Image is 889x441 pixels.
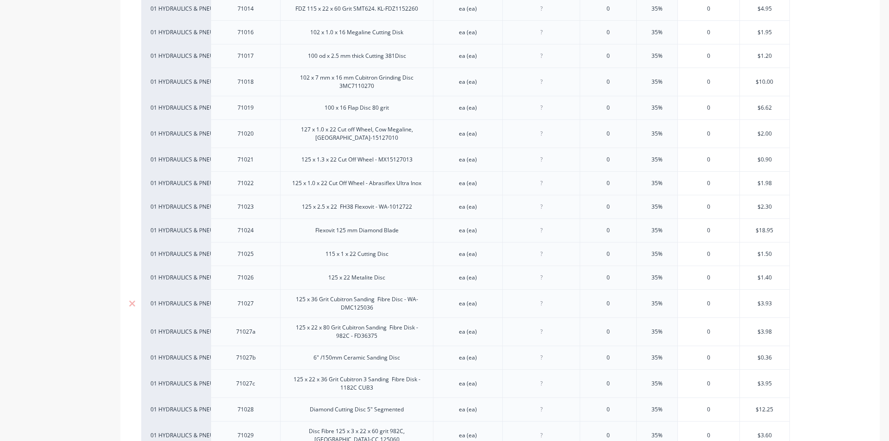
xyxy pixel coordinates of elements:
[580,292,636,315] div: 0
[223,404,269,416] div: 71028
[150,5,201,13] div: 01 HYDRAULICS & PNEUMATICS
[580,346,636,369] div: 0
[318,248,396,260] div: 115 x 1 x 22 Cutting Disc
[141,68,790,96] div: 01 HYDRAULICS & PNEUMATICS71018102 x 7 mm x 16 mm Cubitron Grinding Disc 3MC7110270ea (ea)035%0$1...
[580,21,636,44] div: 0
[740,372,789,395] div: $3.95
[308,224,406,236] div: Flexovit 125 mm Diamond Blade
[150,328,201,336] div: 01 HYDRAULICS & PNEUMATICS
[740,172,789,195] div: $1.98
[634,219,680,242] div: 35%
[141,346,790,369] div: 01 HYDRAULICS & PNEUMATICS71027b6" /150mm Ceramic Sanding Discea (ea)035%0$0.36
[678,172,740,195] div: 0
[580,320,636,343] div: 0
[150,28,201,37] div: 01 HYDRAULICS & PNEUMATICS
[445,248,491,260] div: ea (ea)
[223,352,269,364] div: 71027b
[445,102,491,114] div: ea (ea)
[740,266,789,289] div: $1.40
[141,317,790,346] div: 01 HYDRAULICS & PNEUMATICS71027a125 x 22 x 80 Grit Cubitron Sanding Fibre Disk - 982C - FD36375ea...
[634,320,680,343] div: 35%
[740,21,789,44] div: $1.95
[580,398,636,421] div: 0
[445,378,491,390] div: ea (ea)
[317,102,396,114] div: 100 x 16 Flap Disc 80 grit
[223,76,269,88] div: 71018
[150,78,201,86] div: 01 HYDRAULICS & PNEUMATICS
[150,104,201,112] div: 01 HYDRAULICS & PNEUMATICS
[678,148,740,171] div: 0
[580,372,636,395] div: 0
[740,70,789,93] div: $10.00
[740,242,789,266] div: $1.50
[678,21,740,44] div: 0
[580,266,636,289] div: 0
[223,102,269,114] div: 71019
[285,177,429,189] div: 125 x 1.0 x 22 Cut Off Wheel - Abrasiflex Ultra Inox
[284,293,429,314] div: 125 x 36 Grit Cubitron Sanding Fibre Disc - WA-DMC125036
[580,44,636,68] div: 0
[150,226,201,235] div: 01 HYDRAULICS & PNEUMATICS
[223,224,269,236] div: 71024
[445,26,491,38] div: ea (ea)
[678,320,740,343] div: 0
[284,124,429,144] div: 127 x 1.0 x 22 Cut off Wheel, Cow Megaline, [GEOGRAPHIC_DATA]-15127010
[150,130,201,138] div: 01 HYDRAULICS & PNEUMATICS
[223,272,269,284] div: 71026
[223,3,269,15] div: 71014
[321,272,393,284] div: 125 x 22 Metalite Disc
[284,373,429,394] div: 125 x 22 x 36 Grit Cubitron 3 Sanding Fibre Disk - 1182C CUB3
[580,70,636,93] div: 0
[445,50,491,62] div: ea (ea)
[445,3,491,15] div: ea (ea)
[678,195,740,218] div: 0
[141,218,790,242] div: 01 HYDRAULICS & PNEUMATICS71024Flexovit 125 mm Diamond Bladeea (ea)035%0$18.95
[634,372,680,395] div: 35%
[580,219,636,242] div: 0
[740,320,789,343] div: $3.98
[223,326,269,338] div: 71027a
[150,52,201,60] div: 01 HYDRAULICS & PNEUMATICS
[678,219,740,242] div: 0
[445,177,491,189] div: ea (ea)
[740,346,789,369] div: $0.36
[223,248,269,260] div: 71025
[740,292,789,315] div: $3.93
[740,398,789,421] div: $12.25
[445,352,491,364] div: ea (ea)
[141,369,790,398] div: 01 HYDRAULICS & PNEUMATICS71027c125 x 22 x 36 Grit Cubitron 3 Sanding Fibre Disk - 1182C CUB3ea (...
[678,292,740,315] div: 0
[580,96,636,119] div: 0
[223,201,269,213] div: 71023
[150,299,201,308] div: 01 HYDRAULICS & PNEUMATICS
[740,195,789,218] div: $2.30
[740,44,789,68] div: $1.20
[223,26,269,38] div: 71016
[306,352,407,364] div: 6" /150mm Ceramic Sanding Disc
[445,326,491,338] div: ea (ea)
[141,148,790,171] div: 01 HYDRAULICS & PNEUMATICS71021125 x 1.3 x 22 Cut Off Wheel - MX15127013ea (ea)035%0$0.90
[445,298,491,310] div: ea (ea)
[634,21,680,44] div: 35%
[223,128,269,140] div: 71020
[634,242,680,266] div: 35%
[141,20,790,44] div: 01 HYDRAULICS & PNEUMATICS71016102 x 1.0 x 16 Megaline Cutting Diskea (ea)035%0$1.95
[445,154,491,166] div: ea (ea)
[740,96,789,119] div: $6.62
[150,431,201,440] div: 01 HYDRAULICS & PNEUMATICS
[141,242,790,266] div: 01 HYDRAULICS & PNEUMATICS71025115 x 1 x 22 Cutting Discea (ea)035%0$1.50
[294,201,419,213] div: 125 x 2.5 x 22 FH38 Flexovit - WA-1012722
[223,154,269,166] div: 71021
[141,119,790,148] div: 01 HYDRAULICS & PNEUMATICS71020127 x 1.0 x 22 Cut off Wheel, Cow Megaline, [GEOGRAPHIC_DATA]-1512...
[445,76,491,88] div: ea (ea)
[580,172,636,195] div: 0
[634,122,680,145] div: 35%
[223,50,269,62] div: 71017
[634,266,680,289] div: 35%
[303,26,411,38] div: 102 x 1.0 x 16 Megaline Cutting Disk
[445,224,491,236] div: ea (ea)
[678,398,740,421] div: 0
[150,354,201,362] div: 01 HYDRAULICS & PNEUMATICS
[141,266,790,289] div: 01 HYDRAULICS & PNEUMATICS71026125 x 22 Metalite Discea (ea)035%0$1.40
[678,44,740,68] div: 0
